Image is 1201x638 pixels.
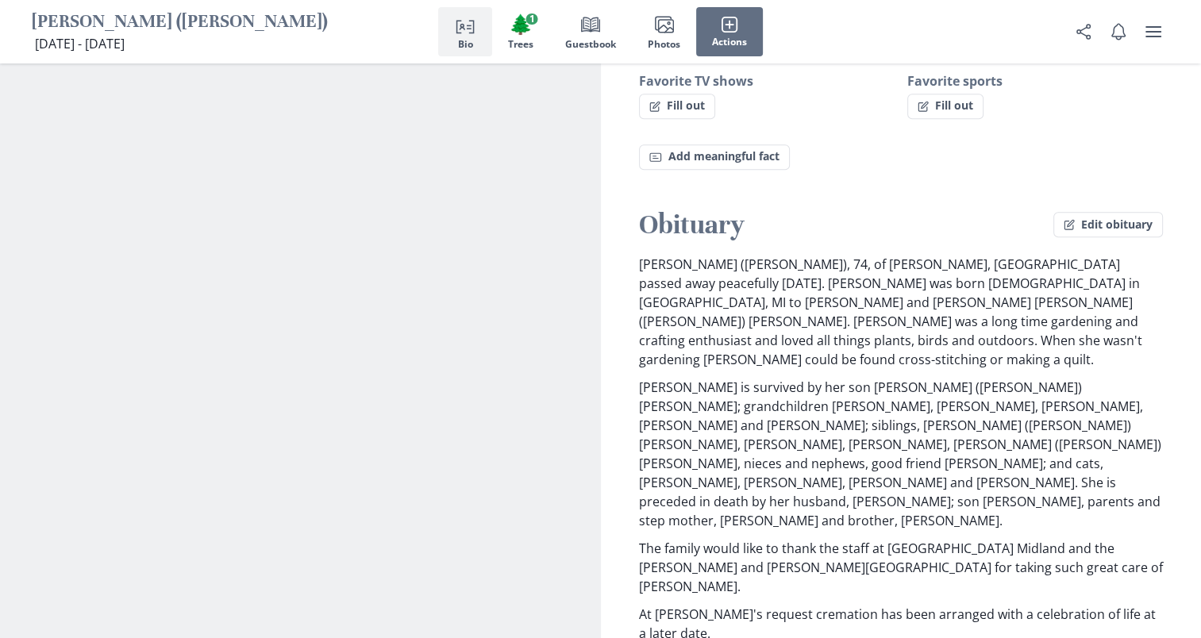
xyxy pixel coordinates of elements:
[639,71,895,90] h3: Favorite TV shows
[1068,16,1099,48] button: Share Obituary
[632,7,696,56] button: Photos
[639,539,1164,596] p: The family would like to thank the staff at [GEOGRAPHIC_DATA] Midland and the [PERSON_NAME] and [...
[526,13,538,25] span: 1
[648,39,680,50] span: Photos
[1103,16,1134,48] button: Notifications
[639,144,790,170] button: Add meaningful fact
[639,378,1164,530] p: [PERSON_NAME] is survived by her son [PERSON_NAME] ([PERSON_NAME]) [PERSON_NAME]; grandchildren [...
[458,39,473,50] span: Bio
[35,35,125,52] span: [DATE] - [DATE]
[492,7,549,56] button: Trees
[438,7,492,56] button: Bio
[1137,16,1169,48] button: user menu
[696,7,763,56] button: Actions
[639,208,1054,242] h2: Obituary
[32,10,328,35] h1: [PERSON_NAME] ([PERSON_NAME])
[549,7,632,56] button: Guestbook
[712,37,747,48] span: Actions
[565,39,616,50] span: Guestbook
[509,13,533,36] span: Tree
[907,94,984,119] button: Fill out
[907,71,1163,90] h3: Favorite sports
[1053,212,1163,237] button: Edit obituary
[508,39,533,50] span: Trees
[639,255,1164,369] p: [PERSON_NAME] ([PERSON_NAME]), 74, of [PERSON_NAME], [GEOGRAPHIC_DATA] passed away peacefully [DA...
[639,94,715,119] button: Fill out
